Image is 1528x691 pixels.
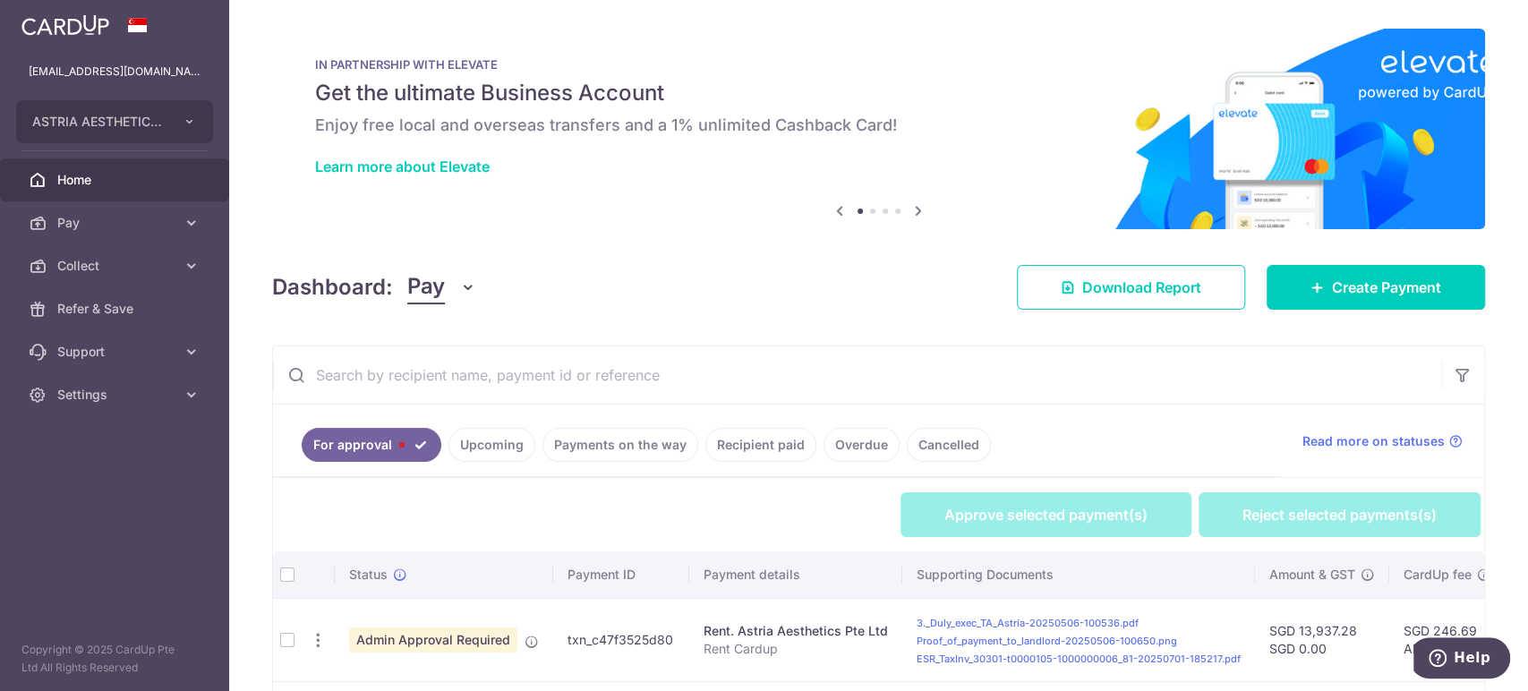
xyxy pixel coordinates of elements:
span: Collect [57,257,175,275]
a: Upcoming [448,428,535,462]
img: CardUp [21,14,109,36]
a: 3._Duly_exec_TA_Astria-20250506-100536.pdf [917,617,1139,629]
span: Status [349,566,388,584]
span: Home [57,171,175,189]
a: Read more on statuses [1302,432,1463,450]
th: Payment details [689,551,902,598]
a: For approval [302,428,441,462]
td: SGD 246.69 AMA177 [1389,598,1506,681]
span: Settings [57,386,175,404]
span: Refer & Save [57,300,175,318]
button: ASTRIA AESTHETICS PTE. LTD. [16,100,213,143]
span: Amount & GST [1269,566,1355,584]
span: ASTRIA AESTHETICS PTE. LTD. [32,113,165,131]
div: Rent. Astria Aesthetics Pte Ltd [704,622,888,640]
td: txn_c47f3525d80 [553,598,689,681]
span: Read more on statuses [1302,432,1445,450]
span: Download Report [1082,277,1201,298]
a: Create Payment [1267,265,1485,310]
span: CardUp fee [1404,566,1472,584]
h6: Enjoy free local and overseas transfers and a 1% unlimited Cashback Card! [315,115,1442,136]
h5: Get the ultimate Business Account [315,79,1442,107]
th: Supporting Documents [902,551,1255,598]
img: Renovation banner [272,29,1485,229]
button: Pay [407,270,476,304]
a: Recipient paid [705,428,816,462]
p: [EMAIL_ADDRESS][DOMAIN_NAME] [29,63,201,81]
a: Download Report [1017,265,1245,310]
a: Overdue [824,428,900,462]
iframe: Opens a widget where you can find more information [1413,637,1510,682]
td: SGD 13,937.28 SGD 0.00 [1255,598,1389,681]
span: Pay [57,214,175,232]
h4: Dashboard: [272,271,393,303]
a: Payments on the way [542,428,698,462]
p: IN PARTNERSHIP WITH ELEVATE [315,57,1442,72]
a: Proof_of_payment_to_landlord-20250506-100650.png [917,635,1177,647]
span: Support [57,343,175,361]
span: Admin Approval Required [349,627,517,653]
span: Pay [407,270,445,304]
th: Payment ID [553,551,689,598]
a: Cancelled [907,428,991,462]
a: Learn more about Elevate [315,158,490,175]
a: ESR_TaxInv_30301-t0000105-1000000006_81-20250701-185217.pdf [917,653,1241,665]
span: Create Payment [1332,277,1441,298]
input: Search by recipient name, payment id or reference [273,346,1441,404]
p: Rent Cardup [704,640,888,658]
